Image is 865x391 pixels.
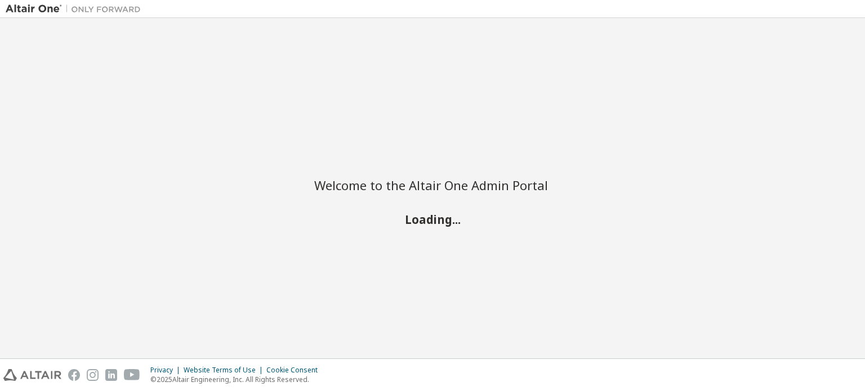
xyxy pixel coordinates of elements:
[105,369,117,381] img: linkedin.svg
[124,369,140,381] img: youtube.svg
[6,3,146,15] img: Altair One
[87,369,99,381] img: instagram.svg
[266,366,324,375] div: Cookie Consent
[150,366,184,375] div: Privacy
[314,212,551,226] h2: Loading...
[184,366,266,375] div: Website Terms of Use
[68,369,80,381] img: facebook.svg
[314,177,551,193] h2: Welcome to the Altair One Admin Portal
[3,369,61,381] img: altair_logo.svg
[150,375,324,384] p: © 2025 Altair Engineering, Inc. All Rights Reserved.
